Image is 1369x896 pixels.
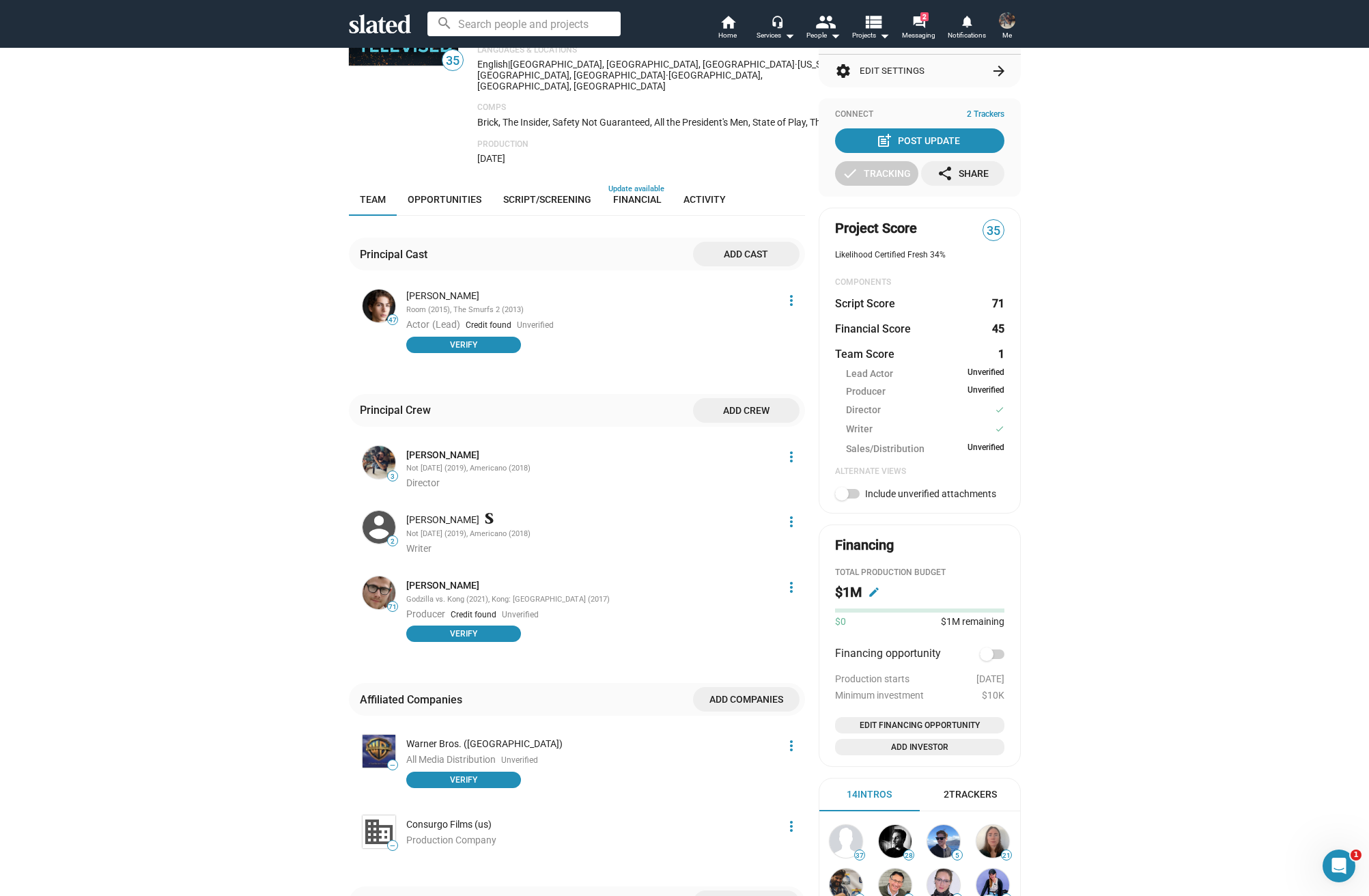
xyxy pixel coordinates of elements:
span: Financing opportunity [835,646,941,662]
span: Team [360,194,386,205]
span: $1M remaining [941,616,1004,627]
span: 37 [855,852,864,860]
h2: $1M [835,583,862,602]
div: [PERSON_NAME] [406,514,775,527]
img: Jacob Tremblay [363,290,395,322]
button: Open add investor dialog [835,739,1004,755]
span: Actor [406,319,429,330]
span: Add Investor [841,740,999,754]
span: Verify [414,627,513,641]
input: Search people and projects [427,12,621,36]
mat-icon: more_vert [783,449,800,465]
span: 2 Trackers [967,109,1004,120]
div: $10K [835,690,1004,701]
span: Edit Financing Opportunity [841,718,999,732]
mat-icon: check [995,404,1004,417]
span: Producer [846,385,886,398]
div: Tracking [842,161,911,186]
iframe: Intercom live chat [1323,850,1355,882]
span: · [666,70,668,81]
div: 2 Trackers [944,788,997,801]
div: Affiliated Companies [360,692,468,707]
img: Matt Fore [879,825,912,858]
div: Post Update [879,128,960,153]
button: Tracking [835,161,918,186]
span: 21 [1002,852,1011,860]
span: Sales/Distribution [846,443,925,456]
span: Production starts [835,673,909,684]
img: Tim Viola [363,446,395,479]
a: Script/Screening [492,183,602,216]
span: Unverified [968,443,1004,456]
mat-icon: people [815,12,834,31]
mat-icon: forum [912,15,925,28]
div: Share [937,161,989,186]
span: Add cast [704,242,789,266]
button: Add cast [693,242,800,266]
a: 2Messaging [895,14,943,44]
span: · [795,59,798,70]
img: Max Borenstein [363,576,395,609]
div: [PERSON_NAME] [406,290,775,303]
span: 2 [388,537,397,546]
span: 5 [952,852,962,860]
span: Unverified [502,610,539,621]
span: (Lead) [432,319,460,330]
div: Warner Bros. ([GEOGRAPHIC_DATA]) [406,738,775,751]
a: Financial [602,183,673,216]
span: Add companies [704,687,789,712]
div: Financing [835,536,894,555]
div: Principal Crew [360,403,436,417]
div: Room (2015), The Smurfs 2 (2013) [406,305,775,316]
span: [GEOGRAPHIC_DATA], [GEOGRAPHIC_DATA], [GEOGRAPHIC_DATA] [477,70,763,92]
mat-icon: check [842,165,858,182]
div: Total Production budget [835,568,1004,578]
img: Consurgo Films (us) [363,815,395,848]
span: 2 [920,12,929,21]
span: Unverified [501,755,538,766]
span: Credit found [466,320,511,330]
span: Unverified [968,385,1004,398]
mat-icon: share [937,165,953,182]
mat-icon: headset_mic [771,15,783,27]
span: All Media Distribution [406,754,496,765]
span: Lead Actor [846,367,893,380]
span: Writer [846,423,873,437]
div: Services [757,27,795,44]
span: 71 [388,603,397,611]
span: Messaging [902,27,935,44]
dd: 1 [991,347,1004,361]
div: Godzilla vs. Kong (2021), Kong: [GEOGRAPHIC_DATA] (2017) [406,595,775,605]
span: [DATE] [976,673,1004,684]
mat-icon: edit [868,586,880,598]
span: Activity [683,194,726,205]
span: Add crew [704,398,789,423]
img: Learan Kahanov [830,825,862,858]
button: Open add or edit financing opportunity dialog [835,717,1004,733]
div: Not [DATE] (2019), Americano (2018) [406,529,775,540]
span: Unverified [968,367,1004,380]
div: 14 Intros [847,788,892,801]
span: Projects [852,27,890,44]
span: Unverified [517,320,554,331]
mat-icon: more_vert [783,292,800,309]
span: English [477,59,508,70]
button: Share [921,161,1004,186]
span: Writer [406,543,432,554]
span: Credit found [451,610,496,619]
mat-icon: arrow_forward [991,63,1007,79]
dt: Script Score [835,296,895,311]
span: Director [406,477,440,488]
span: 28 [904,852,914,860]
mat-icon: more_vert [783,738,800,754]
span: Minimum investment [835,690,924,701]
span: Financial [613,194,662,205]
button: Verify [406,337,521,353]
span: 1 [1351,850,1361,860]
mat-icon: home [720,14,736,30]
span: [DATE] [477,153,505,164]
button: Add crew [693,398,800,423]
span: Home [718,27,737,44]
span: 3 [388,473,397,481]
button: People [800,14,847,44]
